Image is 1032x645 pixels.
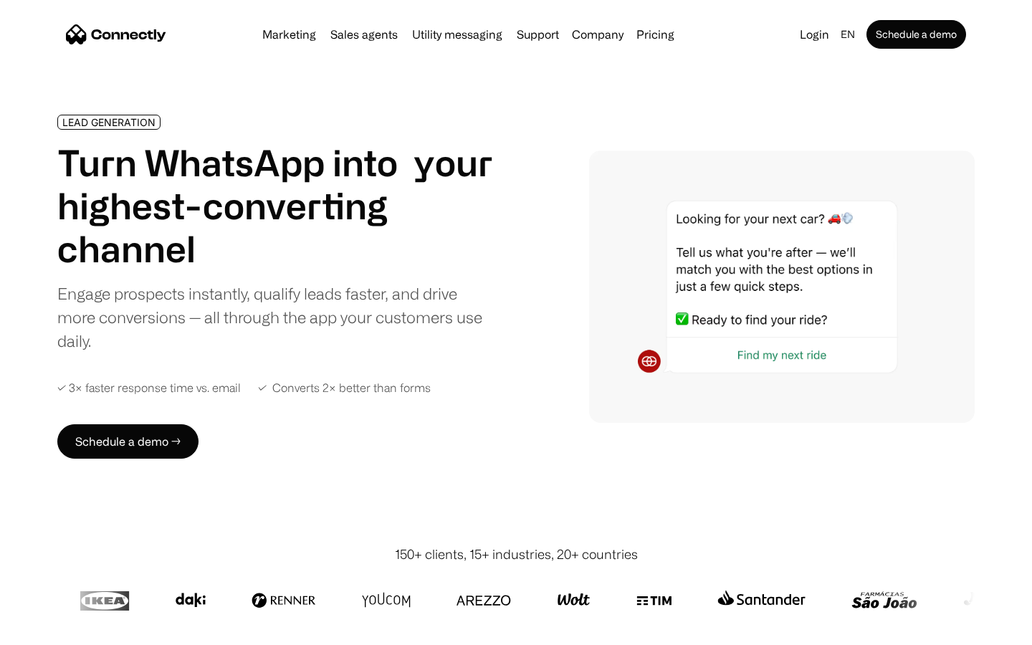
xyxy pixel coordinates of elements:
[29,620,86,640] ul: Language list
[841,24,855,44] div: en
[406,29,508,40] a: Utility messaging
[794,24,835,44] a: Login
[395,545,638,564] div: 150+ clients, 15+ industries, 20+ countries
[325,29,403,40] a: Sales agents
[62,117,156,128] div: LEAD GENERATION
[57,282,493,353] div: Engage prospects instantly, qualify leads faster, and drive more conversions — all through the ap...
[257,29,322,40] a: Marketing
[631,29,680,40] a: Pricing
[57,141,493,270] h1: Turn WhatsApp into your highest-converting channel
[866,20,966,49] a: Schedule a demo
[258,381,431,395] div: ✓ Converts 2× better than forms
[511,29,565,40] a: Support
[57,381,241,395] div: ✓ 3× faster response time vs. email
[57,424,199,459] a: Schedule a demo →
[14,618,86,640] aside: Language selected: English
[572,24,623,44] div: Company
